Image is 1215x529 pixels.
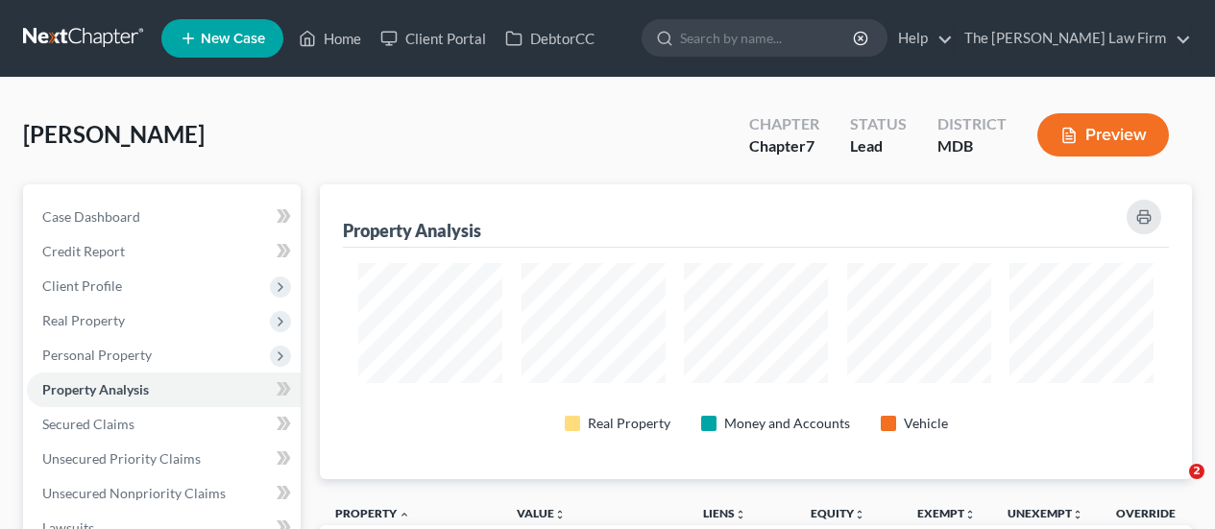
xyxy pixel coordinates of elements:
div: MDB [937,135,1007,157]
span: Personal Property [42,347,152,363]
a: Credit Report [27,234,301,269]
a: Secured Claims [27,407,301,442]
a: Home [289,21,371,56]
a: Equityunfold_more [811,506,865,520]
i: unfold_more [854,509,865,520]
a: DebtorCC [496,21,604,56]
input: Search by name... [680,20,856,56]
a: Client Portal [371,21,496,56]
div: Money and Accounts [724,414,850,433]
span: Credit Report [42,243,125,259]
span: Unsecured Nonpriority Claims [42,485,226,501]
a: Liensunfold_more [703,506,746,520]
a: Unsecured Nonpriority Claims [27,476,301,511]
span: [PERSON_NAME] [23,120,205,148]
a: Case Dashboard [27,200,301,234]
span: 2 [1189,464,1204,479]
i: unfold_more [554,509,566,520]
span: Secured Claims [42,416,134,432]
a: The [PERSON_NAME] Law Firm [955,21,1191,56]
button: Preview [1037,113,1169,156]
span: New Case [201,32,265,46]
span: Case Dashboard [42,208,140,225]
span: Unsecured Priority Claims [42,450,201,467]
div: Lead [850,135,907,157]
div: Chapter [749,135,819,157]
div: Real Property [588,414,670,433]
a: Unexemptunfold_more [1008,506,1083,520]
div: Property Analysis [343,219,481,242]
i: unfold_more [964,509,976,520]
a: Valueunfold_more [517,506,566,520]
div: Chapter [749,113,819,135]
i: expand_less [399,509,410,520]
div: Status [850,113,907,135]
a: Unsecured Priority Claims [27,442,301,476]
span: 7 [806,136,814,155]
a: Exemptunfold_more [917,506,976,520]
a: Help [888,21,953,56]
a: Property expand_less [335,506,410,520]
iframe: Intercom live chat [1150,464,1196,510]
span: Real Property [42,312,125,328]
i: unfold_more [1072,509,1083,520]
span: Property Analysis [42,381,149,397]
div: Vehicle [904,414,948,433]
span: Client Profile [42,277,122,294]
div: District [937,113,1007,135]
a: Property Analysis [27,373,301,407]
i: unfold_more [735,509,746,520]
